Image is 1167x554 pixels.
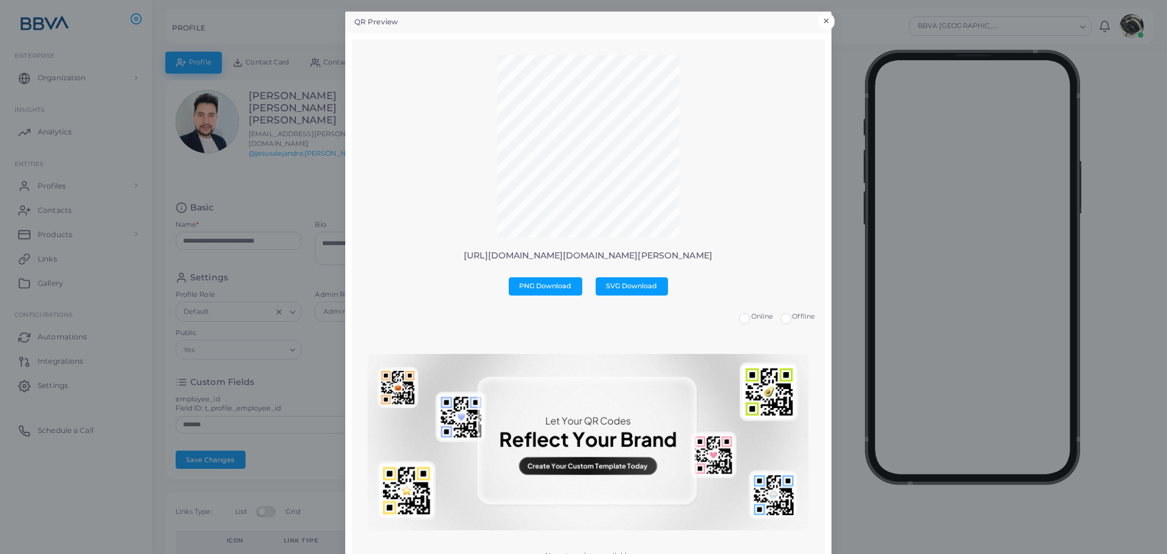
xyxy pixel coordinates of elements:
[596,277,668,296] button: SVG Download
[519,282,571,290] span: PNG Download
[792,312,815,320] span: Offline
[606,282,657,290] span: SVG Download
[509,277,582,296] button: PNG Download
[751,312,774,320] span: Online
[368,354,808,530] img: No qr templates
[361,251,815,261] p: [URL][DOMAIN_NAME][DOMAIN_NAME][PERSON_NAME]
[354,17,398,27] h5: QR Preview
[818,13,835,29] button: Close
